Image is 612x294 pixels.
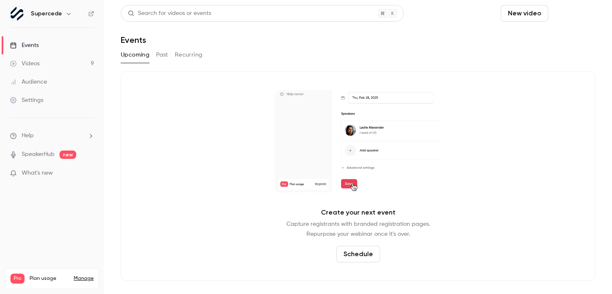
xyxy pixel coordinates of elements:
[31,10,62,18] h6: Supercede
[501,5,548,22] button: New video
[74,275,94,282] a: Manage
[10,41,39,49] div: Events
[175,48,203,62] button: Recurring
[22,150,55,159] a: SpeakerHub
[22,131,34,140] span: Help
[121,35,146,45] h1: Events
[30,275,69,282] span: Plan usage
[156,48,168,62] button: Past
[336,246,380,262] button: Schedule
[10,274,25,284] span: Pro
[60,151,76,159] span: new
[321,208,396,217] p: Create your next event
[10,96,43,104] div: Settings
[10,7,24,20] img: Supercede
[121,48,149,62] button: Upcoming
[84,170,94,177] iframe: Noticeable Trigger
[10,131,94,140] li: help-dropdown-opener
[10,78,47,86] div: Audience
[10,59,40,68] div: Videos
[286,219,430,239] p: Capture registrants with branded registration pages. Repurpose your webinar once it's over.
[128,9,211,18] div: Search for videos or events
[552,5,595,22] button: Schedule
[22,169,53,178] span: What's new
